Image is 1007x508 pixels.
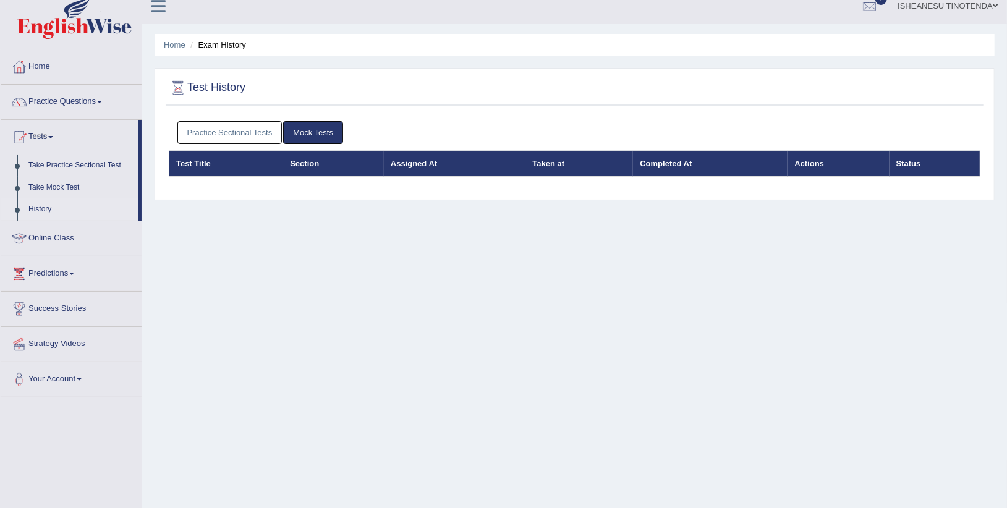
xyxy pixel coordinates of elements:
a: Online Class [1,221,142,252]
th: Actions [788,151,889,177]
h2: Test History [169,78,245,97]
a: Practice Questions [1,85,142,116]
th: Completed At [633,151,788,177]
a: Mock Tests [283,121,343,144]
li: Exam History [187,39,246,51]
a: Practice Sectional Tests [177,121,283,144]
a: Home [1,49,142,80]
a: History [23,198,138,221]
a: Success Stories [1,292,142,323]
th: Assigned At [384,151,526,177]
th: Section [283,151,384,177]
a: Predictions [1,256,142,287]
a: Home [164,40,185,49]
th: Status [890,151,980,177]
a: Take Mock Test [23,177,138,199]
a: Strategy Videos [1,327,142,358]
a: Tests [1,120,138,151]
th: Test Title [169,151,284,177]
th: Taken at [525,151,633,177]
a: Take Practice Sectional Test [23,155,138,177]
a: Your Account [1,362,142,393]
